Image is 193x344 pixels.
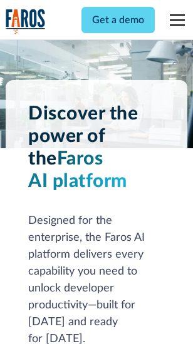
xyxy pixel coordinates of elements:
[81,7,155,33] a: Get a demo
[162,5,187,35] div: menu
[6,9,46,34] a: home
[28,149,127,191] span: Faros AI platform
[28,103,165,193] h1: Discover the power of the
[6,9,46,34] img: Logo of the analytics and reporting company Faros.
